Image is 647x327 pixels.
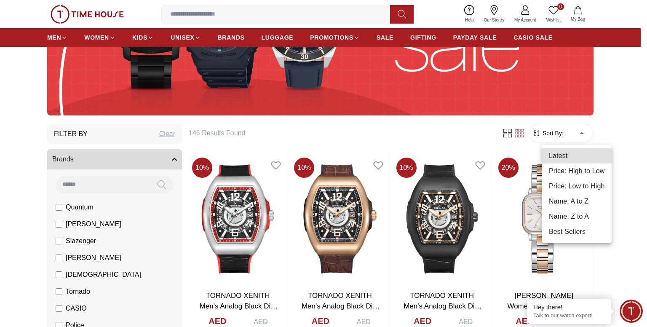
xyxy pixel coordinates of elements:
li: Price: Low to High [542,179,612,194]
li: Latest [542,148,612,163]
div: Chat Widget [620,300,643,323]
li: Best Sellers [542,224,612,239]
div: Hey there! [533,303,605,311]
li: Name: A to Z [542,194,612,209]
p: Talk to our watch expert! [533,312,605,319]
li: Name: Z to A [542,209,612,224]
li: Price: High to Low [542,163,612,179]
